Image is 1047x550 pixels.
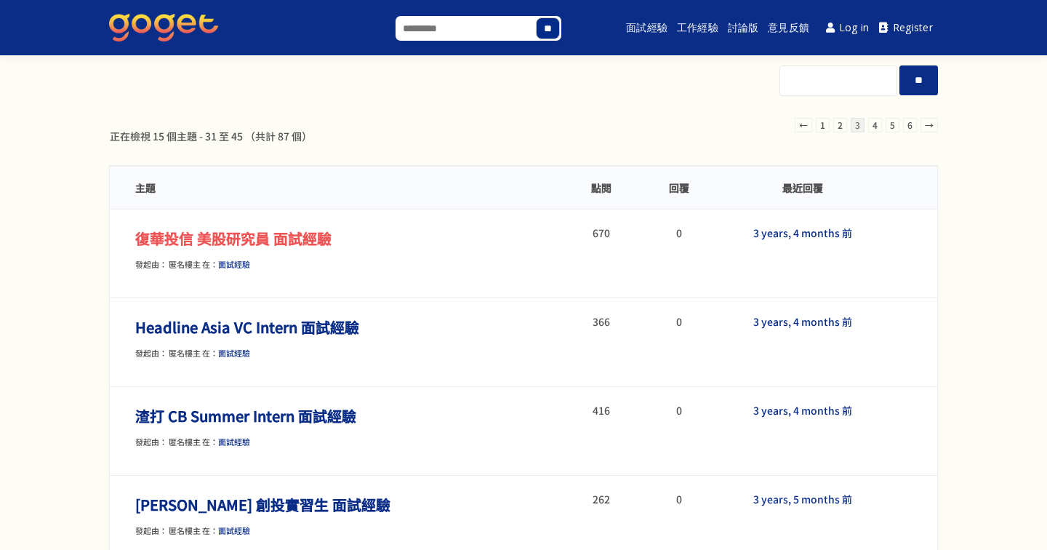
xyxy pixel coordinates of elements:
span: 3 [851,118,865,132]
a: ← [795,118,812,132]
span: 在： [202,258,250,270]
a: 面試經驗 [624,4,670,51]
li: 262 [562,494,640,504]
nav: Main menu [599,4,938,51]
li: 0 [640,405,718,415]
span: 在： [202,525,250,536]
li: 670 [562,228,640,238]
a: 意見反饋 [766,4,811,51]
span: 在： [202,436,250,447]
a: 1 [816,118,830,132]
a: → [920,118,938,132]
a: 2 [833,118,847,132]
a: Log in [821,12,875,44]
span: 發起由： 匿名樓主 [135,525,201,536]
span: 在： [202,347,250,359]
a: 3 years, 4 months 前 [753,314,852,329]
a: 討論版 [726,4,761,51]
a: Register [874,12,938,44]
li: 416 [562,405,640,415]
a: Headline Asia VC Intern 面試經驗 [135,316,359,338]
a: 面試經驗 [218,525,250,536]
a: 3 years, 5 months 前 [753,492,852,506]
a: 渣打 CB Summer Intern 面試經驗 [135,405,356,426]
li: 點閱 [562,181,640,194]
span: 發起由： 匿名樓主 [135,436,201,447]
li: 0 [640,494,718,504]
li: 0 [640,316,718,327]
a: 3 years, 4 months 前 [753,226,852,240]
a: 4 [868,118,882,132]
img: GoGet [109,14,218,41]
li: 主題 [135,181,562,194]
span: 發起由： 匿名樓主 [135,347,201,359]
a: 6 [903,118,917,132]
a: 面試經驗 [218,258,250,270]
li: 0 [640,228,718,238]
a: 面試經驗 [218,347,250,359]
li: 最近回覆 [718,181,888,194]
div: 正在檢視 15 個主題 - 31 至 45 （共計 87 個） [109,129,313,143]
a: 3 years, 4 months 前 [753,403,852,418]
a: 5 [886,118,899,132]
li: 366 [562,316,640,327]
a: 面試經驗 [218,436,250,447]
a: [PERSON_NAME] 創投實習生 面試經驗 [135,494,390,515]
span: 發起由： 匿名樓主 [135,258,201,270]
li: 回覆 [640,181,718,194]
a: 工作經驗 [675,4,721,51]
a: 復華投信 美股研究員 面試經驗 [135,228,332,249]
